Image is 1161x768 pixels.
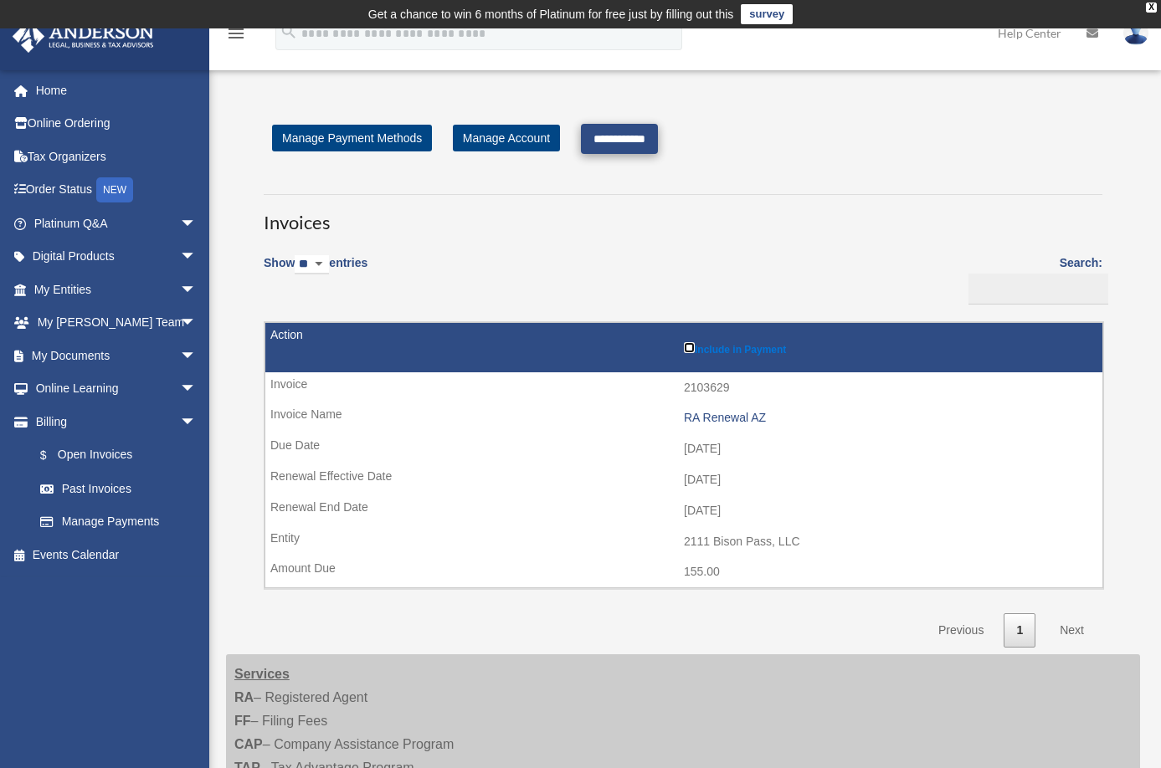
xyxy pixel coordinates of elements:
[49,445,58,466] span: $
[1123,21,1148,45] img: User Pic
[453,125,560,151] a: Manage Account
[23,472,213,505] a: Past Invoices
[12,173,222,207] a: Order StatusNEW
[234,714,251,728] strong: FF
[180,306,213,340] span: arrow_drop_down
[12,405,213,438] a: Billingarrow_drop_down
[12,240,222,274] a: Digital Productsarrow_drop_down
[234,737,263,751] strong: CAP
[926,613,996,648] a: Previous
[12,107,222,141] a: Online Ordering
[684,411,1094,425] div: RA Renewal AZ
[264,194,1102,236] h3: Invoices
[12,339,222,372] a: My Documentsarrow_drop_down
[265,433,1102,465] td: [DATE]
[12,140,222,173] a: Tax Organizers
[226,23,246,44] i: menu
[12,273,222,306] a: My Entitiesarrow_drop_down
[684,342,695,353] input: Include in Payment
[226,29,246,44] a: menu
[12,538,222,571] a: Events Calendar
[180,240,213,274] span: arrow_drop_down
[23,505,213,539] a: Manage Payments
[12,372,222,406] a: Online Learningarrow_drop_down
[234,667,290,681] strong: Services
[295,255,329,274] select: Showentries
[12,74,222,107] a: Home
[180,207,213,241] span: arrow_drop_down
[180,372,213,407] span: arrow_drop_down
[12,306,222,340] a: My [PERSON_NAME] Teamarrow_drop_down
[1004,613,1035,648] a: 1
[963,253,1102,305] label: Search:
[265,372,1102,404] td: 2103629
[12,207,222,240] a: Platinum Q&Aarrow_drop_down
[265,495,1102,527] td: [DATE]
[368,4,734,24] div: Get a chance to win 6 months of Platinum for free just by filling out this
[968,274,1108,305] input: Search:
[264,253,367,291] label: Show entries
[23,438,205,473] a: $Open Invoices
[265,526,1102,558] td: 2111 Bison Pass, LLC
[1146,3,1157,13] div: close
[180,273,213,307] span: arrow_drop_down
[96,177,133,202] div: NEW
[180,405,213,439] span: arrow_drop_down
[265,464,1102,496] td: [DATE]
[234,690,254,704] strong: RA
[684,339,1094,356] label: Include in Payment
[280,23,298,41] i: search
[180,339,213,373] span: arrow_drop_down
[8,20,159,53] img: Anderson Advisors Platinum Portal
[1047,613,1097,648] a: Next
[741,4,793,24] a: survey
[272,125,432,151] a: Manage Payment Methods
[265,556,1102,588] td: 155.00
